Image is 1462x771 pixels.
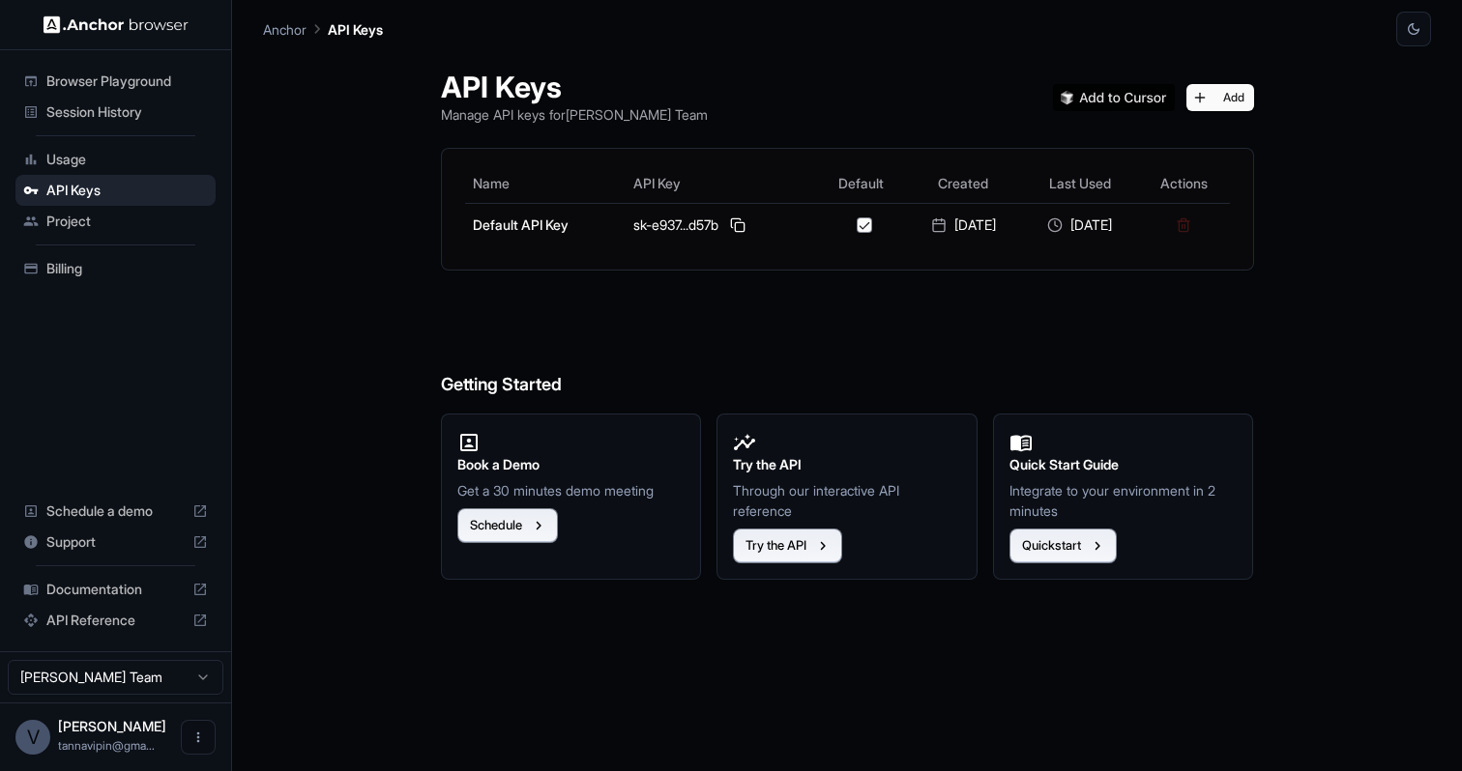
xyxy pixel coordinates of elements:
[263,19,307,40] p: Anchor
[457,454,686,475] h2: Book a Demo
[15,175,216,206] div: API Keys
[457,480,686,500] p: Get a 30 minutes demo meeting
[726,214,749,237] button: Copy API key
[46,259,208,278] span: Billing
[46,102,208,122] span: Session History
[1053,84,1175,111] img: Add anchorbrowser MCP server to Cursor
[46,532,185,552] span: Support
[58,718,166,734] span: Vipin Tanna
[733,480,961,521] p: Through our interactive API reference
[181,720,216,755] button: Open menu
[1138,164,1229,203] th: Actions
[465,164,627,203] th: Name
[1030,215,1130,235] div: [DATE]
[15,527,216,557] div: Support
[46,71,208,91] span: Browser Playground
[46,501,185,521] span: Schedule a demo
[465,203,627,246] td: Default API Key
[1186,84,1254,111] button: Add
[1022,164,1138,203] th: Last Used
[58,738,155,753] span: tannavipin@gmail.com
[15,253,216,284] div: Billing
[15,574,216,605] div: Documentation
[46,580,185,599] span: Documentation
[15,97,216,128] div: Session History
[1009,480,1238,521] p: Integrate to your environment in 2 minutes
[1009,454,1238,475] h2: Quick Start Guide
[441,294,1254,399] h6: Getting Started
[15,496,216,527] div: Schedule a demo
[15,66,216,97] div: Browser Playground
[46,611,185,630] span: API Reference
[633,214,808,237] div: sk-e937...d57b
[733,454,961,475] h2: Try the API
[817,164,905,203] th: Default
[263,18,383,40] nav: breadcrumb
[457,508,558,543] button: Schedule
[46,212,208,231] span: Project
[15,605,216,636] div: API Reference
[905,164,1021,203] th: Created
[626,164,816,203] th: API Key
[913,215,1013,235] div: [DATE]
[15,206,216,237] div: Project
[441,104,708,125] p: Manage API keys for [PERSON_NAME] Team
[328,19,383,40] p: API Keys
[15,144,216,175] div: Usage
[441,70,708,104] h1: API Keys
[1009,528,1117,563] button: Quickstart
[15,720,50,755] div: V
[46,150,208,169] span: Usage
[733,528,842,563] button: Try the API
[46,181,208,200] span: API Keys
[44,15,189,34] img: Anchor Logo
